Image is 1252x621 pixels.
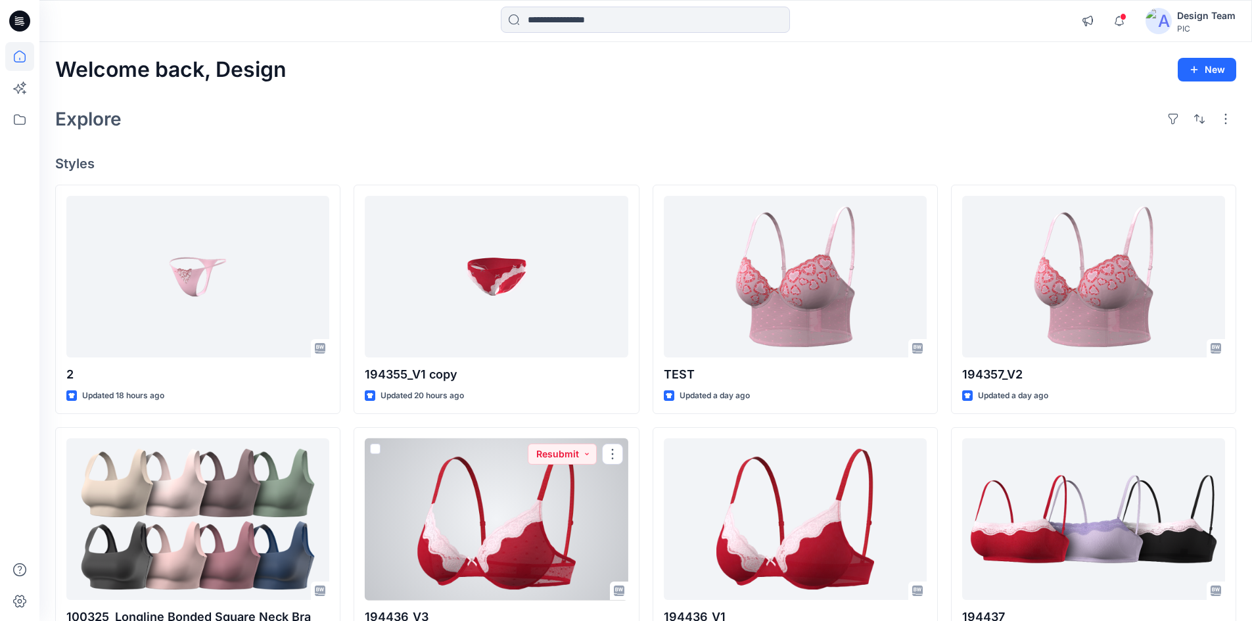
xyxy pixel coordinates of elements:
[1178,58,1236,81] button: New
[55,58,287,82] h2: Welcome back, Design
[664,196,927,358] a: TEST
[55,108,122,129] h2: Explore
[962,365,1225,384] p: 194357_V2
[381,389,464,403] p: Updated 20 hours ago
[680,389,750,403] p: Updated a day ago
[55,156,1236,172] h4: Styles
[365,196,628,358] a: 194355_V1 copy
[66,438,329,601] a: 100325_Longline Bonded Square Neck Bra
[664,365,927,384] p: TEST
[962,438,1225,601] a: 194437
[82,389,164,403] p: Updated 18 hours ago
[664,438,927,601] a: 194436_V1
[978,389,1048,403] p: Updated a day ago
[962,196,1225,358] a: 194357_V2
[1177,24,1236,34] div: PIC
[66,196,329,358] a: 2
[1146,8,1172,34] img: avatar
[66,365,329,384] p: 2
[365,438,628,601] a: 194436_V3
[1177,8,1236,24] div: Design Team
[365,365,628,384] p: 194355_V1 copy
